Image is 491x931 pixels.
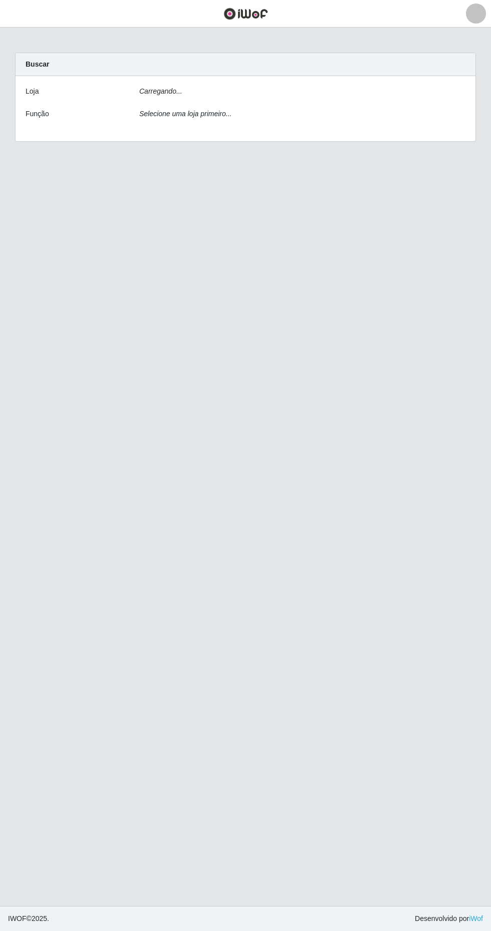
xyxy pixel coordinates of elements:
i: Carregando... [139,87,182,95]
span: Desenvolvido por [415,913,483,924]
label: Loja [26,86,39,97]
span: IWOF [8,914,27,922]
a: iWof [469,914,483,922]
span: © 2025 . [8,913,49,924]
strong: Buscar [26,60,49,68]
label: Função [26,109,49,119]
i: Selecione uma loja primeiro... [139,110,231,118]
img: CoreUI Logo [223,8,268,20]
